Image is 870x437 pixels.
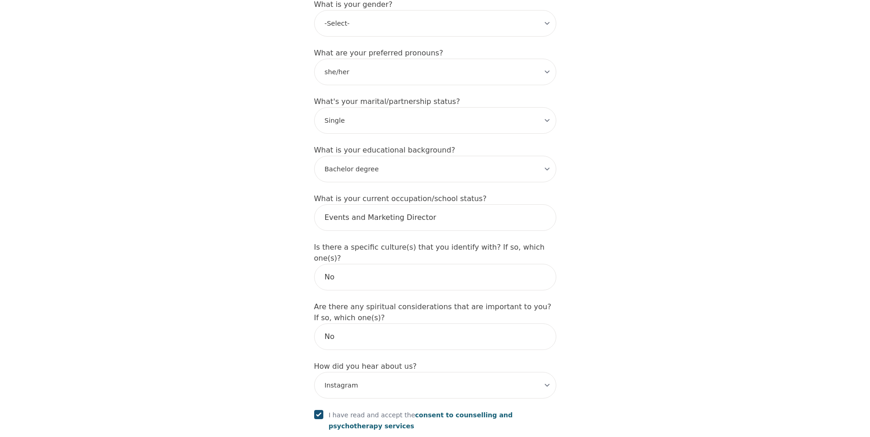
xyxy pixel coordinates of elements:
[329,411,513,430] span: consent to counselling and psychotherapy services
[314,243,545,262] label: Is there a specific culture(s) that you identify with? If so, which one(s)?
[314,302,551,322] label: Are there any spiritual considerations that are important to you? If so, which one(s)?
[329,410,556,432] p: I have read and accept the
[314,194,487,203] label: What is your current occupation/school status?
[314,97,460,106] label: What's your marital/partnership status?
[314,146,455,154] label: What is your educational background?
[314,362,417,371] label: How did you hear about us?
[314,49,443,57] label: What are your preferred pronouns?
